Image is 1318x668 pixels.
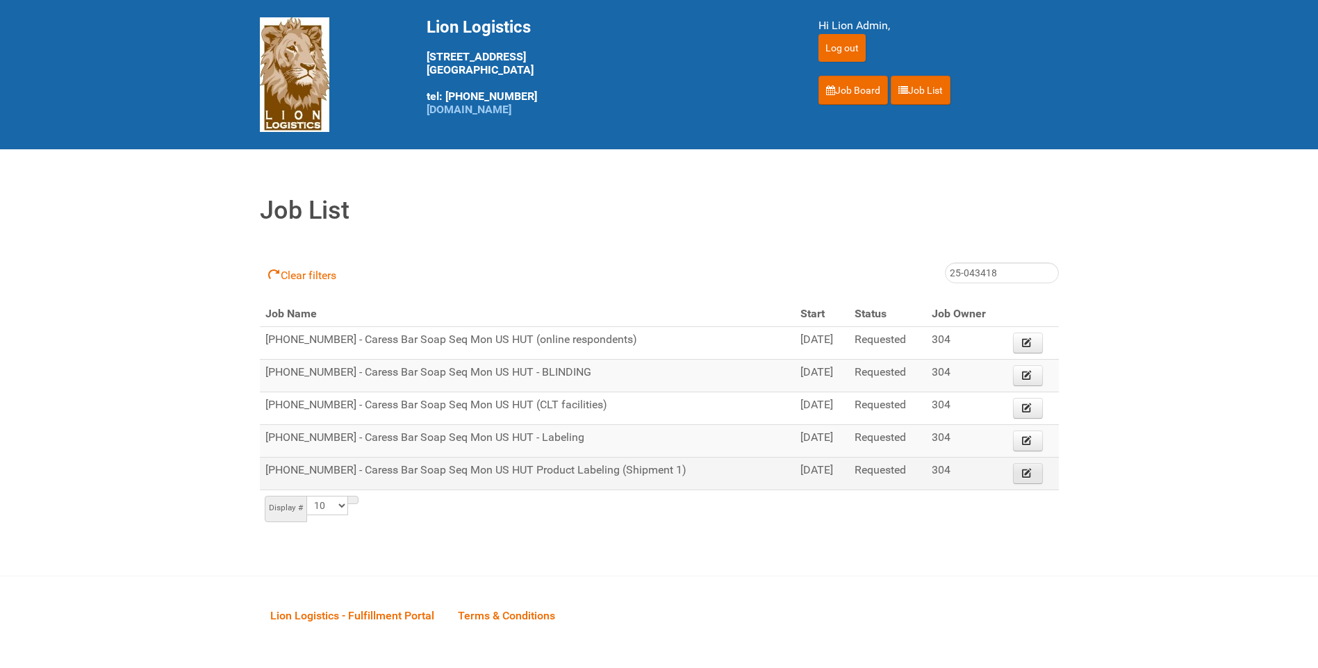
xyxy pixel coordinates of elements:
span: Terms & Conditions [458,609,555,622]
td: 304 [926,392,1007,425]
a: Job Board [818,76,888,105]
td: Requested [849,392,926,425]
td: [PHONE_NUMBER] - Caress Bar Soap Seq Mon US HUT - Labeling [260,425,795,458]
div: Hi Lion Admin, [818,17,1059,34]
a: Terms & Conditions [447,594,566,637]
td: [PHONE_NUMBER] - Caress Bar Soap Seq Mon US HUT Product Labeling (Shipment 1) [260,458,795,490]
td: 304 [926,360,1007,392]
td: 304 [926,458,1007,490]
span: Status [855,307,887,320]
span: Start [800,307,825,320]
td: [DATE] [795,458,849,490]
a: Clear filters [260,264,345,286]
input: All [945,262,1059,283]
span: Job Name [265,307,317,320]
span: Lion Logistics [427,17,531,37]
td: Requested [849,458,926,490]
td: [PHONE_NUMBER] - Caress Bar Soap Seq Mon US HUT - BLINDING [260,360,795,392]
a: Lion Logistics [260,67,329,81]
h1: Job List [260,192,1059,229]
td: [DATE] [795,392,849,425]
span: Job Owner [932,307,986,320]
a: [DOMAIN_NAME] [427,103,511,116]
td: Requested [849,360,926,392]
td: [PHONE_NUMBER] - Caress Bar Soap Seq Mon US HUT (CLT facilities) [260,392,795,425]
div: [STREET_ADDRESS] [GEOGRAPHIC_DATA] tel: [PHONE_NUMBER] [427,17,784,116]
img: Lion Logistics [260,17,329,132]
td: Requested [849,327,926,360]
td: [DATE] [795,360,849,392]
small: Display # [269,503,303,512]
td: [DATE] [795,327,849,360]
a: Lion Logistics - Fulfillment Portal [260,594,445,637]
td: 304 [926,425,1007,458]
span: Lion Logistics - Fulfillment Portal [270,609,434,622]
input: Log out [818,34,866,62]
td: 304 [926,327,1007,360]
td: Requested [849,425,926,458]
td: [DATE] [795,425,849,458]
td: [PHONE_NUMBER] - Caress Bar Soap Seq Mon US HUT (online respondents) [260,327,795,360]
a: Job List [891,76,950,105]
